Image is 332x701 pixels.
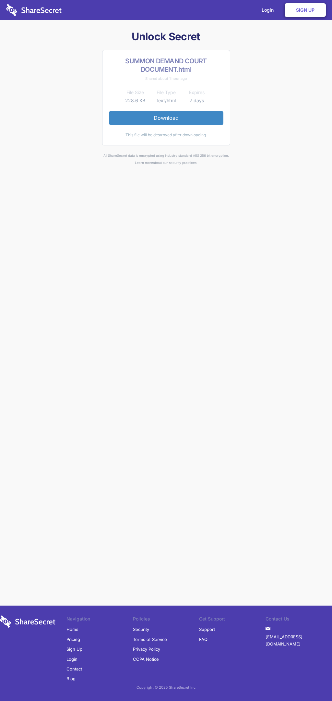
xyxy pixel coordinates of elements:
[133,615,199,624] li: Policies
[66,624,78,634] a: Home
[109,111,223,125] a: Download
[66,674,76,683] a: Blog
[109,57,223,74] h2: SUMMON DEMAND COURT DOCUMENT.html
[66,664,82,674] a: Contact
[66,644,82,654] a: Sign Up
[6,4,62,16] img: logo-wordmark-white-trans-d4663122ce5f474addd5e946df7df03e33cb6a1c49d2221995e7729f52c070b2.svg
[199,634,207,644] a: FAQ
[135,161,153,165] a: Learn more
[133,624,149,634] a: Security
[66,654,77,664] a: Login
[151,89,182,96] th: File Type
[109,75,223,82] div: Shared about 1 hour ago
[182,89,212,96] th: Expires
[199,615,266,624] li: Get Support
[199,624,215,634] a: Support
[133,644,160,654] a: Privacy Policy
[120,97,151,105] td: 228.6 KB
[151,97,182,105] td: text/html
[133,634,167,644] a: Terms of Service
[182,97,212,105] td: 7 days
[66,634,80,644] a: Pricing
[120,89,151,96] th: File Size
[285,3,326,17] a: Sign Up
[266,632,332,649] a: [EMAIL_ADDRESS][DOMAIN_NAME]
[109,131,223,139] div: This file will be destroyed after downloading.
[133,654,159,664] a: CCPA Notice
[266,615,332,624] li: Contact Us
[66,615,133,624] li: Navigation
